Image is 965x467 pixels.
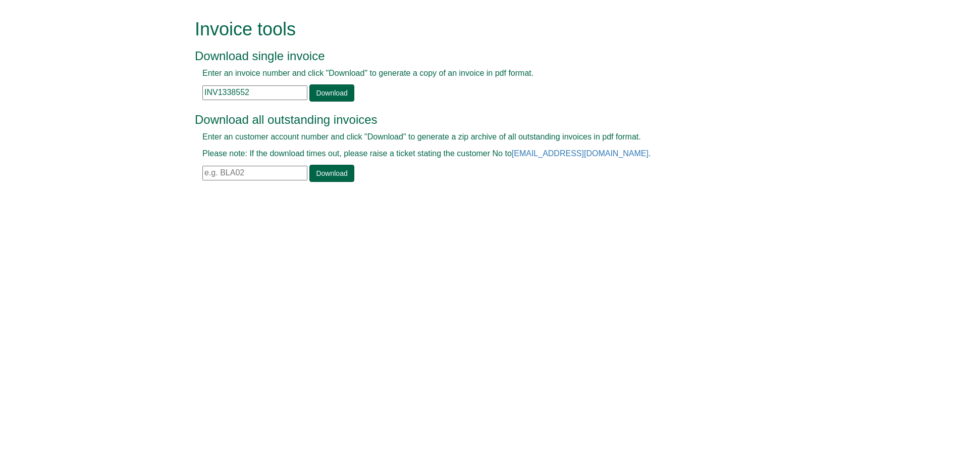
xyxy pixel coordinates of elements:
p: Enter an invoice number and click "Download" to generate a copy of an invoice in pdf format. [202,68,740,79]
p: Please note: If the download times out, please raise a ticket stating the customer No to . [202,148,740,160]
input: e.g. BLA02 [202,166,307,180]
a: [EMAIL_ADDRESS][DOMAIN_NAME] [512,149,649,158]
input: e.g. INV1234 [202,85,307,100]
h3: Download single invoice [195,50,747,63]
p: Enter an customer account number and click "Download" to generate a zip archive of all outstandin... [202,131,740,143]
h3: Download all outstanding invoices [195,113,747,126]
a: Download [309,84,354,102]
a: Download [309,165,354,182]
h1: Invoice tools [195,19,747,39]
